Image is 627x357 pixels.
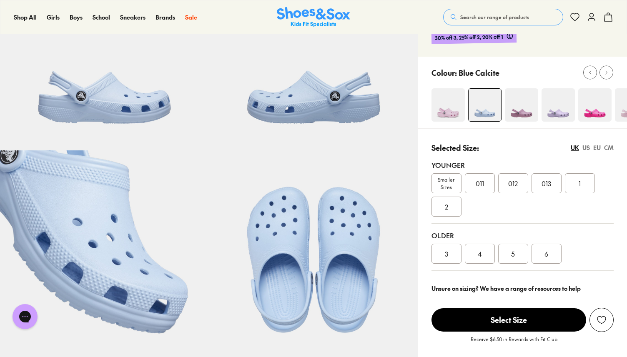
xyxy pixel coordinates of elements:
[185,13,197,21] span: Sale
[93,13,110,21] span: School
[431,142,479,153] p: Selected Size:
[70,13,83,21] span: Boys
[571,143,579,152] div: UK
[582,143,590,152] div: US
[431,284,614,293] div: Unsure on sizing? We have a range of resources to help
[70,13,83,22] a: Boys
[434,33,503,42] span: 30% off 3, 25% off 2, 20% off 1
[445,202,448,212] span: 2
[445,249,448,259] span: 3
[185,13,197,22] a: Sale
[508,178,518,188] span: 012
[120,13,145,21] span: Sneakers
[431,308,586,332] button: Select Size
[578,88,612,122] img: 4-502830_1
[542,178,551,188] span: 013
[155,13,175,22] a: Brands
[579,178,581,188] span: 1
[469,89,501,121] img: 4-527493_1
[432,176,461,191] span: Smaller Sizes
[431,88,465,122] img: 4-464490_1
[8,301,42,332] iframe: Gorgias live chat messenger
[14,13,37,21] span: Shop All
[593,143,601,152] div: EU
[431,230,614,240] div: Older
[431,67,457,78] p: Colour:
[14,13,37,22] a: Shop All
[47,13,60,22] a: Girls
[93,13,110,22] a: School
[478,249,482,259] span: 4
[443,9,563,25] button: Search our range of products
[47,13,60,21] span: Girls
[544,249,548,259] span: 6
[511,249,515,259] span: 5
[459,67,499,78] p: Blue Calcite
[460,13,529,21] span: Search our range of products
[277,7,350,27] a: Shoes & Sox
[589,308,614,332] button: Add to Wishlist
[542,88,575,122] img: 4-495048_1
[505,88,538,122] img: 4-538788_1
[604,143,614,152] div: CM
[471,335,557,350] p: Receive $6.50 in Rewards with Fit Club
[476,178,484,188] span: 011
[120,13,145,22] a: Sneakers
[277,7,350,27] img: SNS_Logo_Responsive.svg
[431,160,614,170] div: Younger
[155,13,175,21] span: Brands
